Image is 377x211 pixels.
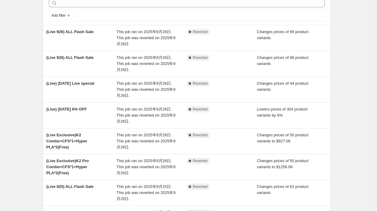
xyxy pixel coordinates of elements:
span: (Live) [DATE] 6% OFF [46,107,87,111]
span: Reverted [193,55,208,60]
button: Add filter [49,12,73,19]
span: This job ran on 2025年9月25日. This job was reverted on 2025年9月25日. [116,184,175,201]
span: Reverted [193,133,208,138]
span: Changes prices of 50 product variants to $927.06 [257,133,308,143]
span: This job ran on 2025年9月26日. This job was reverted on 2025年9月26日. [116,107,175,124]
span: (Live Exclusive)K2 Combo+CFS*1+Hyper PLA*2(Free) [46,133,87,149]
span: This job ran on 2025年9月26日. This job was reverted on 2025年9月26日. [116,158,175,175]
span: This job ran on 2025年9月26日. This job was reverted on 2025年9月26日. [116,29,175,46]
span: Lowers prices of 304 product variants by 6% [257,107,308,117]
span: This job ran on 2025年9月26日. This job was reverted on 2025年9月26日. [116,133,175,149]
span: This job ran on 2025年9月26日. This job was reverted on 2025年9月26日. [116,55,175,72]
span: Changes prices of 63 product variants [257,184,308,195]
span: Changes prices of 68 product variants [257,55,308,66]
span: Reverted [193,29,208,34]
span: Reverted [193,81,208,86]
span: Changes prices of 69 product variants [257,29,308,40]
span: (Live 926) ALL Flash Sale [46,55,94,60]
span: (Live) [DATE] Live special [46,81,95,86]
span: (Live 925) ALL Flash Sale [46,184,94,189]
span: Changes prices of 44 product variants [257,81,308,92]
span: Reverted [193,107,208,112]
span: Reverted [193,158,208,163]
span: (Live Exclusive)K2 Pro Combo+CFS*1+Hyper PLA*2(Free) [46,158,89,175]
span: Add filter [52,13,66,18]
span: Reverted [193,184,208,189]
span: (Live 926) ALL Flash Sale [46,29,94,34]
span: This job ran on 2025年9月26日. This job was reverted on 2025年9月26日. [116,81,175,98]
span: Changes prices of 50 product variants to $1256.06 [257,158,308,169]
